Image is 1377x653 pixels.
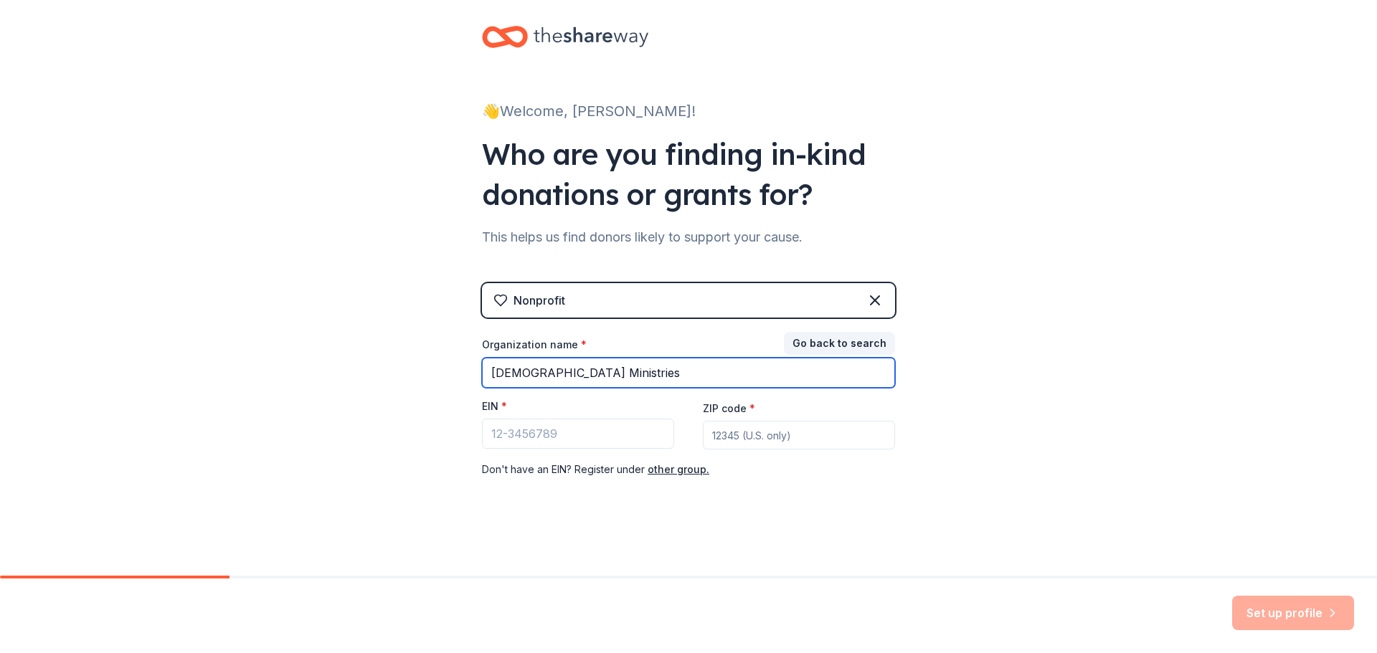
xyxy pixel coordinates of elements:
div: This helps us find donors likely to support your cause. [482,226,895,249]
div: Who are you finding in-kind donations or grants for? [482,134,895,214]
label: Organization name [482,338,587,352]
div: 👋 Welcome, [PERSON_NAME]! [482,100,895,123]
button: Go back to search [784,332,895,355]
label: ZIP code [703,401,755,416]
input: 12345 (U.S. only) [703,421,895,449]
label: EIN [482,399,507,414]
input: 12-3456789 [482,419,674,449]
button: other group. [648,461,709,478]
div: Don ' t have an EIN? Register under [482,461,895,478]
input: American Red Cross [482,358,895,388]
div: Nonprofit [514,292,565,309]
